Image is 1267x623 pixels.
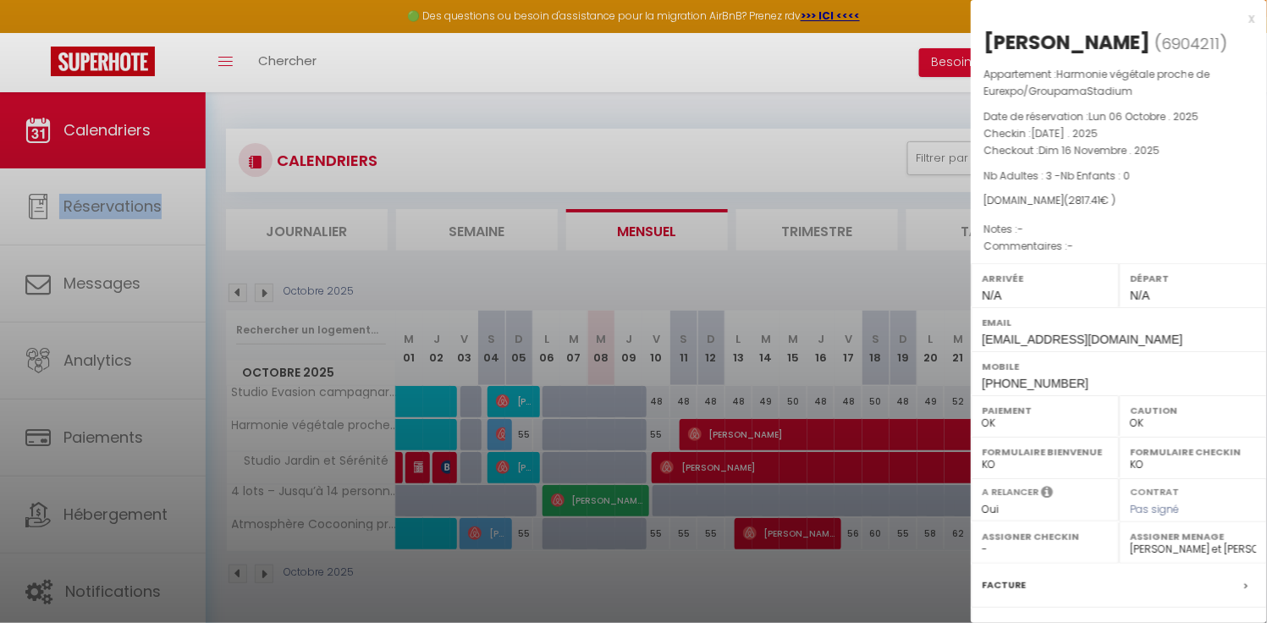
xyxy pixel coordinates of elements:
[1130,485,1179,496] label: Contrat
[983,125,1254,142] p: Checkin :
[982,444,1108,460] label: Formulaire Bienvenue
[1031,126,1098,141] span: [DATE] . 2025
[982,289,1001,302] span: N/A
[1088,109,1198,124] span: Lun 06 Octobre . 2025
[983,221,1254,238] p: Notes :
[982,576,1026,594] label: Facture
[1130,402,1256,419] label: Caution
[1017,222,1023,236] span: -
[982,485,1038,499] label: A relancer
[1161,33,1220,54] span: 6904211
[1130,528,1256,545] label: Assigner Menage
[982,333,1182,346] span: [EMAIL_ADDRESS][DOMAIN_NAME]
[1130,270,1256,287] label: Départ
[1068,193,1100,207] span: 2817.41
[983,168,1130,183] span: Nb Adultes : 3 -
[982,270,1108,287] label: Arrivée
[983,66,1254,100] p: Appartement :
[1154,31,1227,55] span: ( )
[983,29,1150,56] div: [PERSON_NAME]
[982,377,1088,390] span: [PHONE_NUMBER]
[983,193,1254,209] div: [DOMAIN_NAME]
[982,528,1108,545] label: Assigner Checkin
[1130,502,1179,516] span: Pas signé
[1064,193,1116,207] span: ( € )
[983,108,1254,125] p: Date de réservation :
[982,314,1256,331] label: Email
[971,8,1254,29] div: x
[983,142,1254,159] p: Checkout :
[1041,485,1053,504] i: Sélectionner OUI si vous souhaiter envoyer les séquences de messages post-checkout
[1130,289,1149,302] span: N/A
[982,358,1256,375] label: Mobile
[983,67,1209,98] span: Harmonie végétale proche de Eurexpo/GroupamaStadium
[1130,444,1256,460] label: Formulaire Checkin
[982,402,1108,419] label: Paiement
[1067,239,1073,253] span: -
[1060,168,1130,183] span: Nb Enfants : 0
[1038,143,1160,157] span: Dim 16 Novembre . 2025
[983,238,1254,255] p: Commentaires :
